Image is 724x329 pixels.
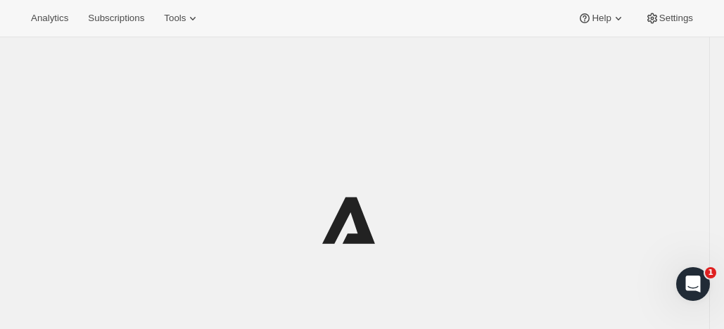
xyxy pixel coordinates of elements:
button: Tools [155,8,208,28]
button: Help [569,8,633,28]
button: Settings [637,8,701,28]
span: Settings [659,13,693,24]
span: Help [592,13,611,24]
iframe: Intercom live chat [676,267,710,301]
button: Subscriptions [80,8,153,28]
span: Analytics [31,13,68,24]
button: Analytics [23,8,77,28]
span: Subscriptions [88,13,144,24]
span: 1 [705,267,716,278]
span: Tools [164,13,186,24]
